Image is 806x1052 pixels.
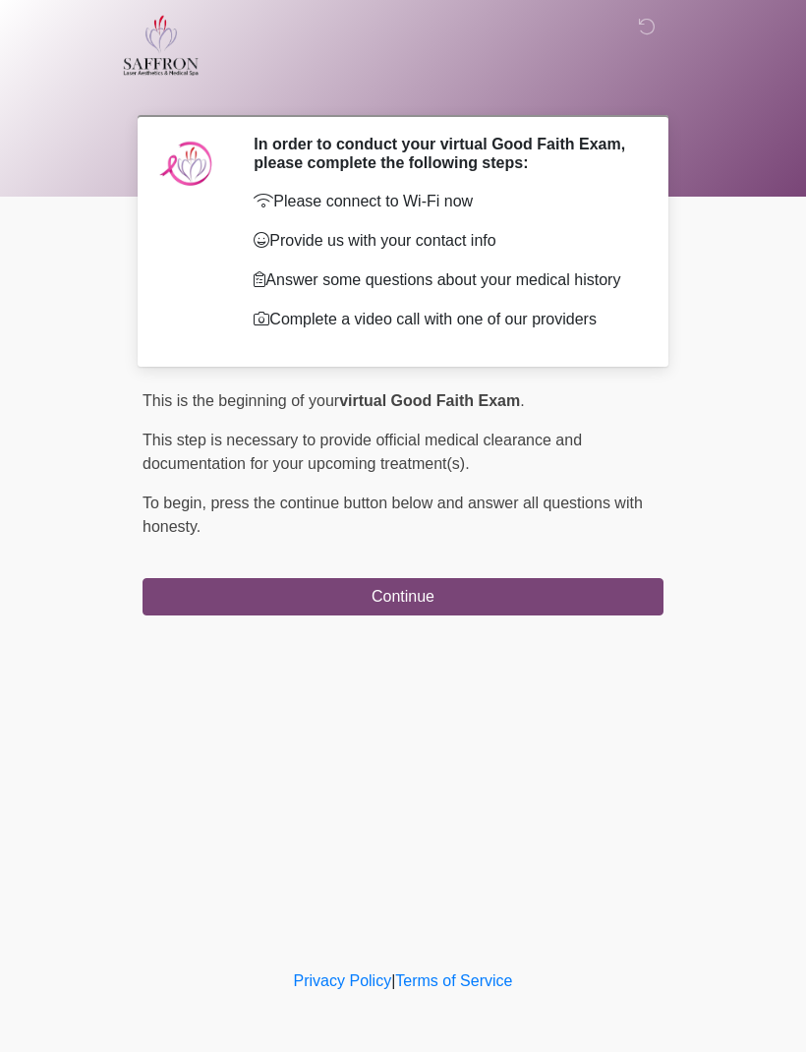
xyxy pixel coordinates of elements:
span: press the continue button below and answer all questions with honesty. [143,495,643,535]
img: Saffron Laser Aesthetics and Medical Spa Logo [123,15,200,76]
h2: In order to conduct your virtual Good Faith Exam, please complete the following steps: [254,135,634,172]
strong: virtual Good Faith Exam [339,392,520,409]
a: Terms of Service [395,972,512,989]
span: This step is necessary to provide official medical clearance and documentation for your upcoming ... [143,432,582,472]
p: Provide us with your contact info [254,229,634,253]
span: This is the beginning of your [143,392,339,409]
img: Agent Avatar [157,135,216,194]
p: Please connect to Wi-Fi now [254,190,634,213]
span: . [520,392,524,409]
a: Privacy Policy [294,972,392,989]
button: Continue [143,578,663,615]
span: To begin, [143,495,210,511]
p: Complete a video call with one of our providers [254,308,634,331]
a: | [391,972,395,989]
p: Answer some questions about your medical history [254,268,634,292]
